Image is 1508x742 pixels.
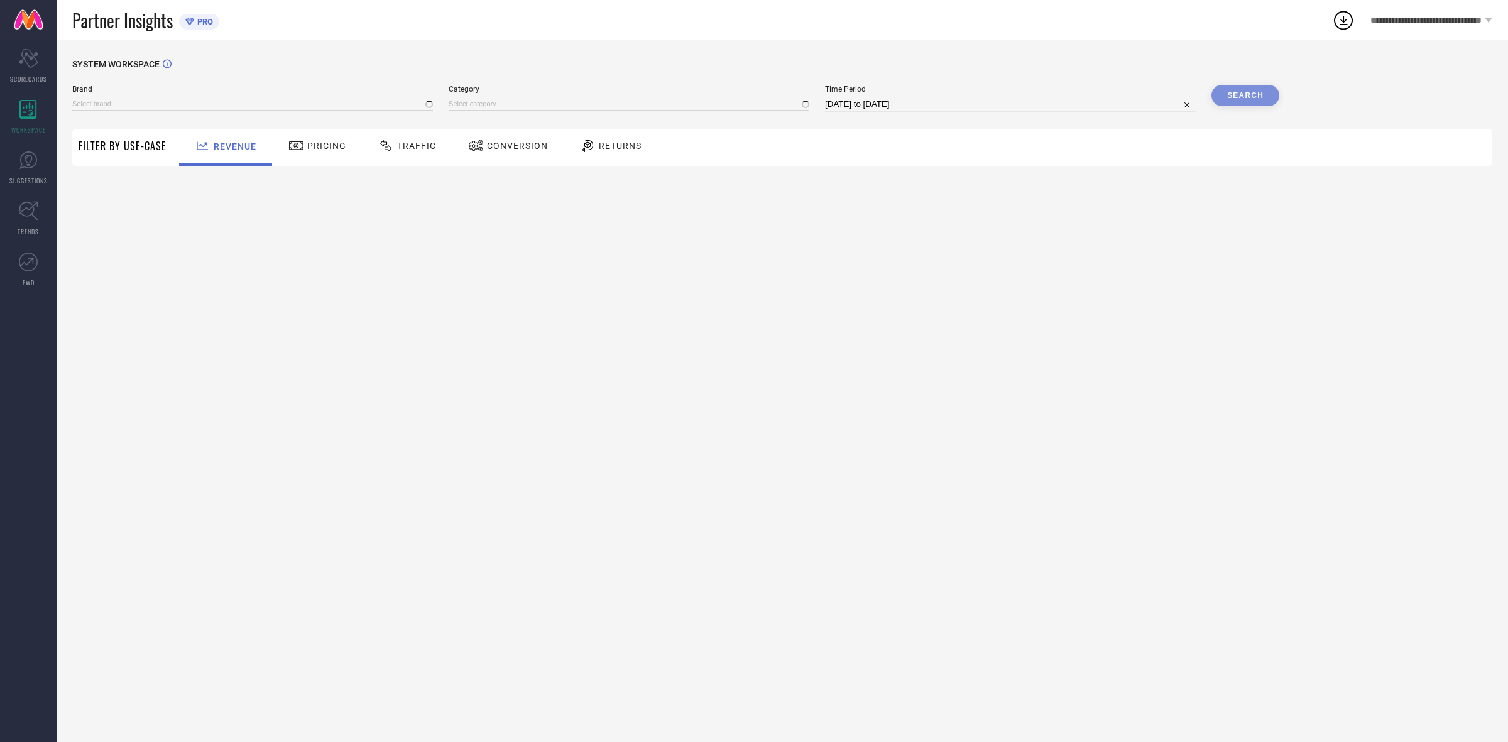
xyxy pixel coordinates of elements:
[72,59,160,69] span: SYSTEM WORKSPACE
[72,8,173,33] span: Partner Insights
[79,138,167,153] span: Filter By Use-Case
[449,85,809,94] span: Category
[11,125,46,134] span: WORKSPACE
[307,141,346,151] span: Pricing
[214,141,256,151] span: Revenue
[487,141,548,151] span: Conversion
[825,85,1196,94] span: Time Period
[72,85,433,94] span: Brand
[194,17,213,26] span: PRO
[449,97,809,111] input: Select category
[825,97,1196,112] input: Select time period
[10,74,47,84] span: SCORECARDS
[23,278,35,287] span: FWD
[9,176,48,185] span: SUGGESTIONS
[397,141,436,151] span: Traffic
[1332,9,1355,31] div: Open download list
[599,141,642,151] span: Returns
[18,227,39,236] span: TRENDS
[72,97,433,111] input: Select brand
